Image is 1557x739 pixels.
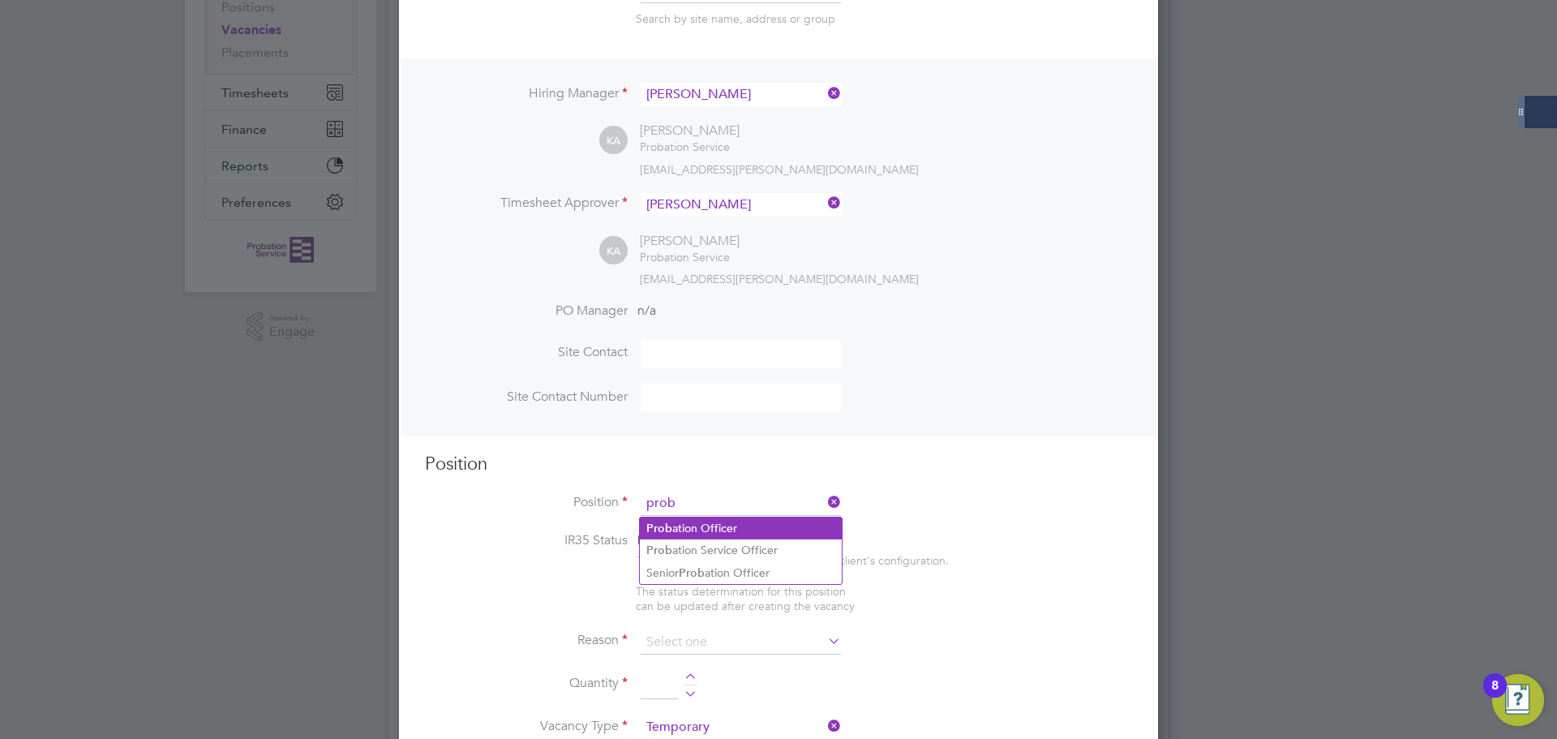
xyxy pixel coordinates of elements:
[641,630,841,655] input: Select one
[641,492,841,516] input: Search for...
[637,532,770,548] span: Disabled for this client.
[425,494,628,511] label: Position
[425,85,628,102] label: Hiring Manager
[425,675,628,692] label: Quantity
[425,303,628,320] label: PO Manager
[636,11,835,26] span: Search by site name, address or group
[599,237,628,265] span: KA
[425,453,1132,476] h3: Position
[640,233,740,250] div: [PERSON_NAME]
[599,127,628,155] span: KA
[636,584,855,613] span: The status determination for this position can be updated after creating the vacancy
[640,140,740,154] div: Probation Service
[425,532,628,549] label: IR35 Status
[646,522,672,535] b: Prob
[640,518,842,539] li: ation Officer
[637,303,656,319] span: n/a
[425,718,628,735] label: Vacancy Type
[1491,685,1499,707] div: 8
[640,122,740,140] div: [PERSON_NAME]
[637,549,949,568] div: This feature can be enabled under this client's configuration.
[425,632,628,649] label: Reason
[646,544,672,557] b: Prob
[641,83,841,106] input: Search for...
[425,344,628,361] label: Site Contact
[679,566,705,580] b: Prob
[640,272,919,286] span: [EMAIL_ADDRESS][PERSON_NAME][DOMAIN_NAME]
[640,162,919,177] span: [EMAIL_ADDRESS][PERSON_NAME][DOMAIN_NAME]
[641,193,841,217] input: Search for...
[425,389,628,406] label: Site Contact Number
[1492,674,1544,726] button: Open Resource Center, 8 new notifications
[640,539,842,561] li: ation Service Officer
[425,195,628,212] label: Timesheet Approver
[640,562,842,584] li: Senior ation Officer
[640,250,740,264] div: Probation Service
